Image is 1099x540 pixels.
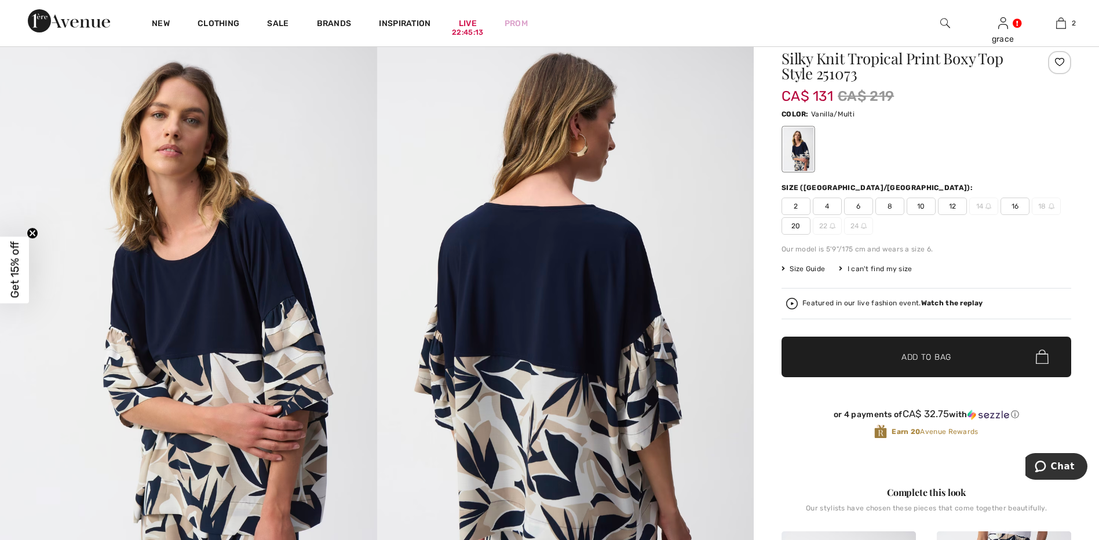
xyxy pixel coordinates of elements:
span: 14 [969,198,998,215]
button: Add to Bag [782,337,1071,377]
div: or 4 payments ofCA$ 32.75withSezzle Click to learn more about Sezzle [782,408,1071,424]
span: Color: [782,110,809,118]
span: Get 15% off [8,242,21,298]
a: Live22:45:13 [459,17,477,30]
span: 8 [875,198,904,215]
div: Featured in our live fashion event. [802,300,983,307]
img: ring-m.svg [1049,203,1054,209]
div: Vanilla/Multi [783,127,813,171]
strong: Watch the replay [921,299,983,307]
div: grace [974,33,1031,45]
a: Sale [267,19,289,31]
img: Watch the replay [786,298,798,309]
img: ring-m.svg [861,223,867,229]
span: 18 [1032,198,1061,215]
span: 2 [1072,18,1076,28]
img: 1ère Avenue [28,9,110,32]
span: 2 [782,198,810,215]
img: My Info [998,16,1008,30]
span: 24 [844,217,873,235]
img: ring-m.svg [985,203,991,209]
span: Avenue Rewards [892,426,978,437]
button: Close teaser [27,228,38,239]
img: Avenue Rewards [874,424,887,440]
div: I can't find my size [839,264,912,274]
img: search the website [940,16,950,30]
div: Complete this look [782,486,1071,499]
strong: Earn 20 [892,428,920,436]
span: CA$ 131 [782,76,833,104]
span: CA$ 219 [838,86,894,107]
span: CA$ 32.75 [903,408,950,419]
h1: Silky Knit Tropical Print Boxy Top Style 251073 [782,51,1023,81]
a: Brands [317,19,352,31]
span: 4 [813,198,842,215]
span: Vanilla/Multi [811,110,855,118]
span: 20 [782,217,810,235]
span: 22 [813,217,842,235]
span: Add to Bag [901,351,951,363]
span: 12 [938,198,967,215]
a: 2 [1032,16,1089,30]
span: 10 [907,198,936,215]
a: Prom [505,17,528,30]
div: Size ([GEOGRAPHIC_DATA]/[GEOGRAPHIC_DATA]): [782,183,975,193]
img: Sezzle [967,410,1009,420]
span: Inspiration [379,19,430,31]
span: 16 [1001,198,1029,215]
div: or 4 payments of with [782,408,1071,420]
a: New [152,19,170,31]
iframe: Opens a widget where you can chat to one of our agents [1025,453,1087,482]
div: Our stylists have chosen these pieces that come together beautifully. [782,504,1071,521]
img: Bag.svg [1036,349,1049,364]
div: 22:45:13 [452,27,483,38]
span: Size Guide [782,264,825,274]
div: Our model is 5'9"/175 cm and wears a size 6. [782,244,1071,254]
a: Clothing [198,19,239,31]
img: ring-m.svg [830,223,835,229]
img: My Bag [1056,16,1066,30]
a: Sign In [998,17,1008,28]
span: 6 [844,198,873,215]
